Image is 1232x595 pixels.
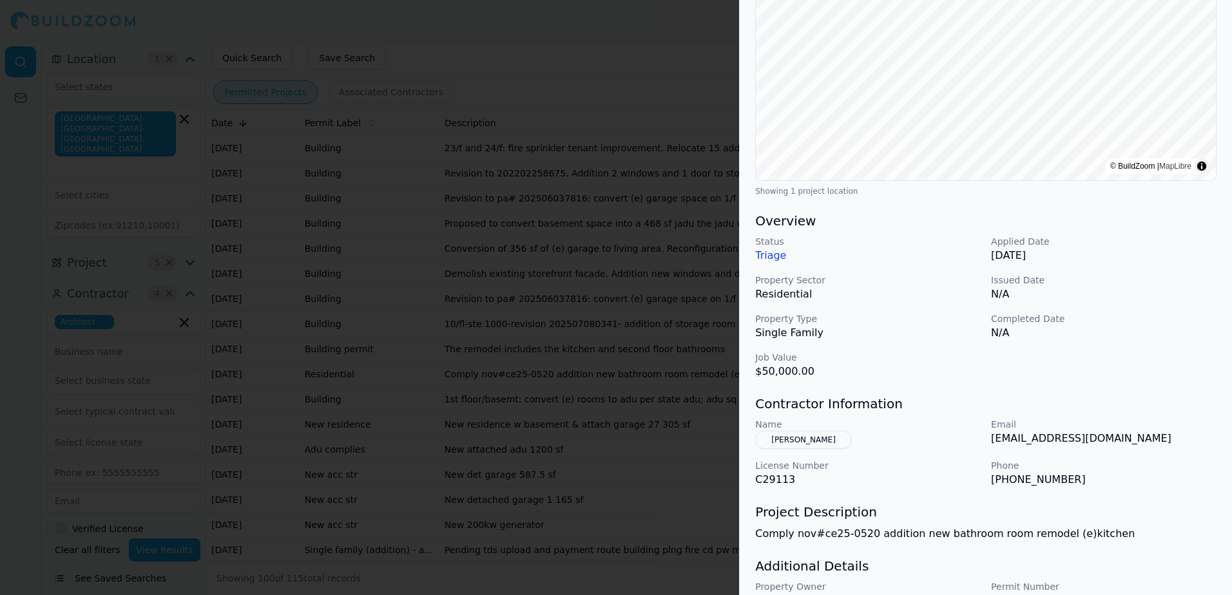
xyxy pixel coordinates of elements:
p: Residential [755,287,981,302]
h3: Project Description [755,503,1217,521]
summary: Toggle attribution [1194,158,1209,174]
p: Property Type [755,312,981,325]
p: Property Sector [755,274,981,287]
p: Triage [755,248,981,263]
button: [PERSON_NAME] [755,431,852,449]
p: Issued Date [991,274,1217,287]
p: Comply nov#ce25-0520 addition new bathroom room remodel (e)kitchen [755,526,1217,542]
p: C29113 [755,472,981,487]
p: Status [755,235,981,248]
p: Job Value [755,351,981,364]
p: Completed Date [991,312,1217,325]
p: [EMAIL_ADDRESS][DOMAIN_NAME] [991,431,1217,446]
p: Phone [991,459,1217,472]
h3: Contractor Information [755,395,1217,413]
p: Email [991,418,1217,431]
p: [DATE] [991,248,1217,263]
p: Property Owner [755,580,981,593]
a: MapLibre [1159,162,1191,171]
div: Showing 1 project location [755,186,1217,196]
div: © BuildZoom | [1110,160,1191,173]
p: License Number [755,459,981,472]
h3: Overview [755,212,1217,230]
p: Applied Date [991,235,1217,248]
p: Name [755,418,981,431]
p: N/A [991,287,1217,302]
p: Single Family [755,325,981,341]
p: $50,000.00 [755,364,981,379]
h3: Additional Details [755,557,1217,575]
p: [PHONE_NUMBER] [991,472,1217,487]
p: Permit Number [991,580,1217,593]
p: N/A [991,325,1217,341]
